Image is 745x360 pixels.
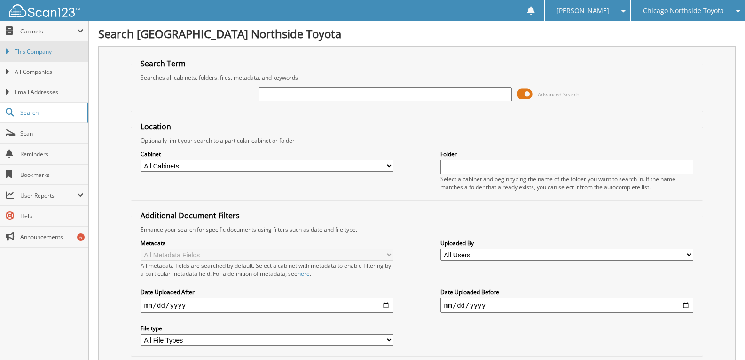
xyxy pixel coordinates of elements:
[440,298,693,313] input: end
[20,212,84,220] span: Help
[141,262,393,278] div: All metadata fields are searched by default. Select a cabinet with metadata to enable filtering b...
[77,233,85,241] div: 6
[20,150,84,158] span: Reminders
[141,298,393,313] input: start
[136,73,698,81] div: Searches all cabinets, folders, files, metadata, and keywords
[136,225,698,233] div: Enhance your search for specific documents using filters such as date and file type.
[557,8,609,14] span: [PERSON_NAME]
[141,324,393,332] label: File type
[98,26,736,41] h1: Search [GEOGRAPHIC_DATA] Northside Toyota
[440,150,693,158] label: Folder
[15,68,84,76] span: All Companies
[136,210,244,221] legend: Additional Document Filters
[141,239,393,247] label: Metadata
[136,58,190,69] legend: Search Term
[20,129,84,137] span: Scan
[20,27,77,35] span: Cabinets
[698,315,745,360] iframe: Chat Widget
[20,109,82,117] span: Search
[20,233,84,241] span: Announcements
[298,270,310,278] a: here
[15,48,84,56] span: This Company
[136,121,176,132] legend: Location
[136,136,698,144] div: Optionally limit your search to a particular cabinet or folder
[20,192,77,200] span: User Reports
[141,150,393,158] label: Cabinet
[440,288,693,296] label: Date Uploaded Before
[440,175,693,191] div: Select a cabinet and begin typing the name of the folder you want to search in. If the name match...
[440,239,693,247] label: Uploaded By
[15,88,84,96] span: Email Addresses
[20,171,84,179] span: Bookmarks
[141,288,393,296] label: Date Uploaded After
[9,4,80,17] img: scan123-logo-white.svg
[538,91,580,98] span: Advanced Search
[643,8,724,14] span: Chicago Northside Toyota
